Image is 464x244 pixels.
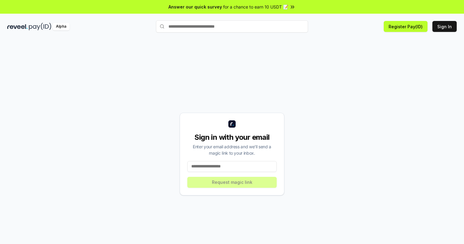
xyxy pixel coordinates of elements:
div: Sign in with your email [187,132,277,142]
button: Sign In [432,21,457,32]
div: Enter your email address and we’ll send a magic link to your inbox. [187,143,277,156]
button: Register Pay(ID) [384,21,428,32]
img: logo_small [228,120,236,128]
img: pay_id [29,23,51,30]
span: for a chance to earn 10 USDT 📝 [223,4,288,10]
img: reveel_dark [7,23,28,30]
div: Alpha [53,23,70,30]
span: Answer our quick survey [168,4,222,10]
